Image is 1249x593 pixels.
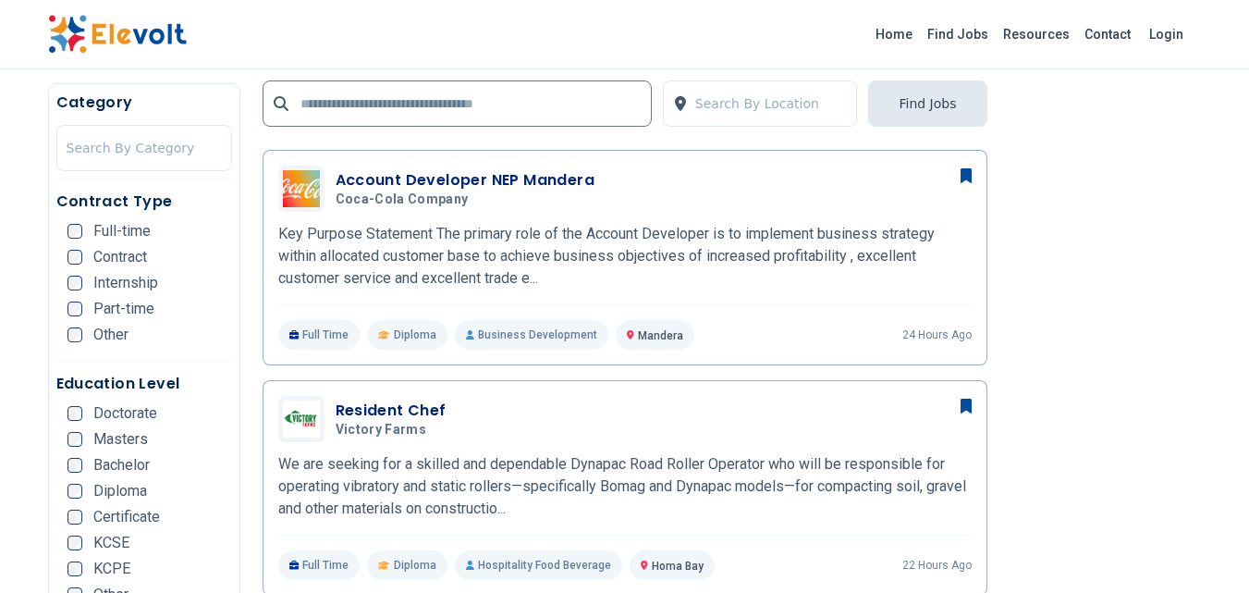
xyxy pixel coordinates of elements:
[336,191,469,208] span: Coca-Cola Company
[93,302,154,316] span: Part-time
[1077,19,1138,49] a: Contact
[278,550,361,580] p: Full Time
[67,224,82,239] input: Full-time
[67,510,82,525] input: Certificate
[56,92,232,114] h5: Category
[278,453,972,520] p: We are seeking for a skilled and dependable Dynapac Road Roller Operator who will be responsible ...
[67,302,82,316] input: Part-time
[67,250,82,265] input: Contract
[902,558,972,573] p: 22 hours ago
[996,19,1077,49] a: Resources
[394,558,436,573] span: Diploma
[394,327,436,342] span: Diploma
[278,396,972,580] a: Victory FarmsResident ChefVictory FarmsWe are seeking for a skilled and dependable Dynapac Road R...
[67,562,82,576] input: KCPE
[93,432,148,447] span: Masters
[67,458,82,473] input: Bachelor
[336,422,427,439] span: Victory Farms
[638,329,683,342] span: Mandera
[67,432,82,447] input: Masters
[67,327,82,342] input: Other
[278,166,972,350] a: Coca-Cola CompanyAccount Developer NEP ManderaCoca-Cola CompanyKey Purpose Statement The primary ...
[93,510,160,525] span: Certificate
[93,250,147,265] span: Contract
[336,169,595,191] h3: Account Developer NEP Mandera
[278,223,972,290] p: Key Purpose Statement The primary role of the Account Developer is to implement business strategy...
[868,80,986,127] button: Find Jobs
[93,562,130,576] span: KCPE
[283,170,320,207] img: Coca-Cola Company
[278,320,361,350] p: Full Time
[67,406,82,421] input: Doctorate
[56,191,232,213] h5: Contract Type
[652,560,704,573] span: Homa Bay
[56,373,232,395] h5: Education Level
[93,327,129,342] span: Other
[48,15,187,54] img: Elevolt
[455,550,622,580] p: Hospitality Food Beverage
[67,484,82,499] input: Diploma
[283,401,320,438] img: Victory Farms
[920,19,996,49] a: Find Jobs
[67,276,82,290] input: Internship
[67,536,82,550] input: KCSE
[93,458,150,473] span: Bachelor
[868,19,920,49] a: Home
[455,320,608,350] p: Business Development
[1138,16,1194,53] a: Login
[93,536,129,550] span: KCSE
[93,406,157,421] span: Doctorate
[336,400,447,422] h3: Resident Chef
[902,327,972,342] p: 24 hours ago
[93,276,158,290] span: Internship
[93,484,147,499] span: Diploma
[93,224,151,239] span: Full-time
